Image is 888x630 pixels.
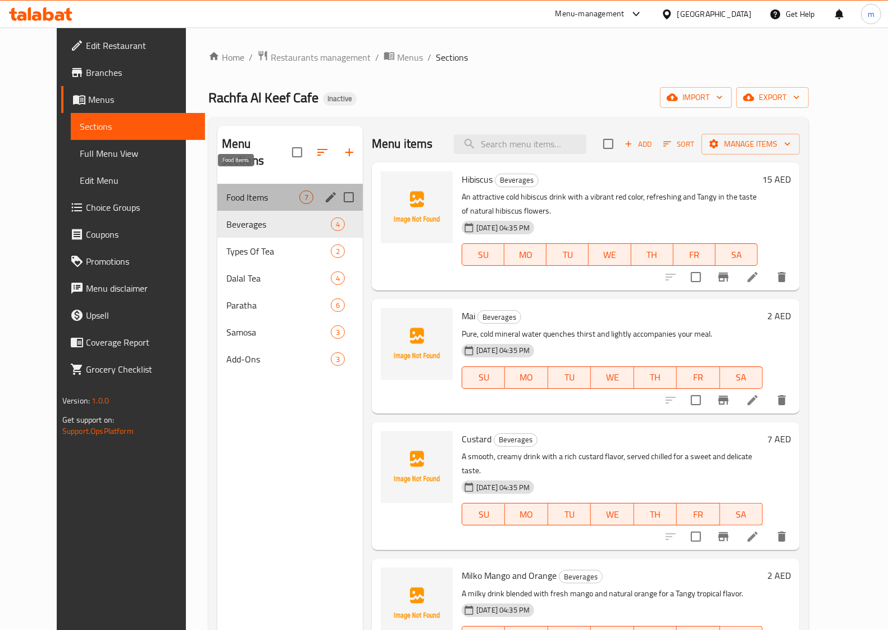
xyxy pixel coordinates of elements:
[226,325,331,339] span: Samosa
[331,325,345,339] div: items
[547,243,589,266] button: TU
[285,140,309,164] span: Select all sections
[462,307,475,324] span: Mai
[88,93,196,106] span: Menus
[86,336,196,349] span: Coverage Report
[331,219,344,230] span: 4
[746,530,759,543] a: Edit menu item
[509,247,542,263] span: MO
[639,369,672,386] span: TH
[217,292,363,319] div: Paratha6
[61,194,205,221] a: Choice Groups
[504,243,547,266] button: MO
[462,190,758,218] p: An attractive cold hibiscus drink with a vibrant red color, refreshing and Tangy in the taste of ...
[217,211,363,238] div: Beverages4
[61,248,205,275] a: Promotions
[381,308,453,380] img: Mai
[591,366,634,389] button: WE
[661,135,697,153] button: Sort
[636,247,669,263] span: TH
[80,120,196,133] span: Sections
[436,51,468,64] span: Sections
[331,354,344,365] span: 3
[217,238,363,265] div: Types Of Tea2
[217,319,363,346] div: Samosa3
[226,271,331,285] span: Dalal Tea
[462,171,493,188] span: Hibiscus
[226,352,331,366] span: Add-Ons
[631,243,673,266] button: TH
[868,8,875,20] span: m
[677,366,719,389] button: FR
[249,51,253,64] li: /
[257,50,371,65] a: Restaurants management
[505,503,548,525] button: MO
[553,506,586,523] span: TU
[462,587,763,601] p: A milky drink blended with fresh mango and natural orange for a Tangy tropical flavor.
[86,39,196,52] span: Edit Restaurant
[208,51,244,64] a: Home
[467,247,500,263] span: SU
[663,138,694,151] span: Sort
[299,191,313,204] div: items
[702,134,800,155] button: Manage items
[677,8,752,20] div: [GEOGRAPHIC_DATA]
[309,139,336,166] span: Sort sections
[768,264,795,291] button: delete
[80,174,196,187] span: Edit Menu
[553,369,586,386] span: TU
[548,503,591,525] button: TU
[467,506,500,523] span: SU
[62,424,134,438] a: Support.OpsPlatform
[462,430,491,447] span: Custard
[322,189,339,206] button: edit
[710,264,737,291] button: Branch-specific-item
[639,506,672,523] span: TH
[559,570,602,583] span: Beverages
[768,523,795,550] button: delete
[86,362,196,376] span: Grocery Checklist
[736,87,809,108] button: export
[331,273,344,284] span: 4
[331,300,344,311] span: 6
[323,94,357,103] span: Inactive
[61,59,205,86] a: Branches
[720,503,763,525] button: SA
[71,140,205,167] a: Full Menu View
[725,506,758,523] span: SA
[462,503,505,525] button: SU
[620,135,656,153] span: Add item
[226,191,299,204] span: Food Items
[494,433,537,446] span: Beverages
[331,244,345,258] div: items
[509,506,543,523] span: MO
[217,179,363,377] nav: Menu sections
[681,506,715,523] span: FR
[684,525,708,549] span: Select to update
[381,171,453,243] img: Hibiscus
[495,174,539,187] div: Beverages
[397,51,423,64] span: Menus
[336,139,363,166] button: Add section
[217,265,363,292] div: Dalal Tea4
[681,369,715,386] span: FR
[71,113,205,140] a: Sections
[61,86,205,113] a: Menus
[331,298,345,312] div: items
[226,298,331,312] span: Paratha
[509,369,543,386] span: MO
[596,132,620,156] span: Select section
[226,244,331,258] div: Types Of Tea
[372,135,433,152] h2: Menu items
[673,243,716,266] button: FR
[620,135,656,153] button: Add
[716,243,758,266] button: SA
[86,309,196,322] span: Upsell
[711,137,791,151] span: Manage items
[684,265,708,289] span: Select to update
[678,247,711,263] span: FR
[559,570,603,583] div: Beverages
[86,255,196,268] span: Promotions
